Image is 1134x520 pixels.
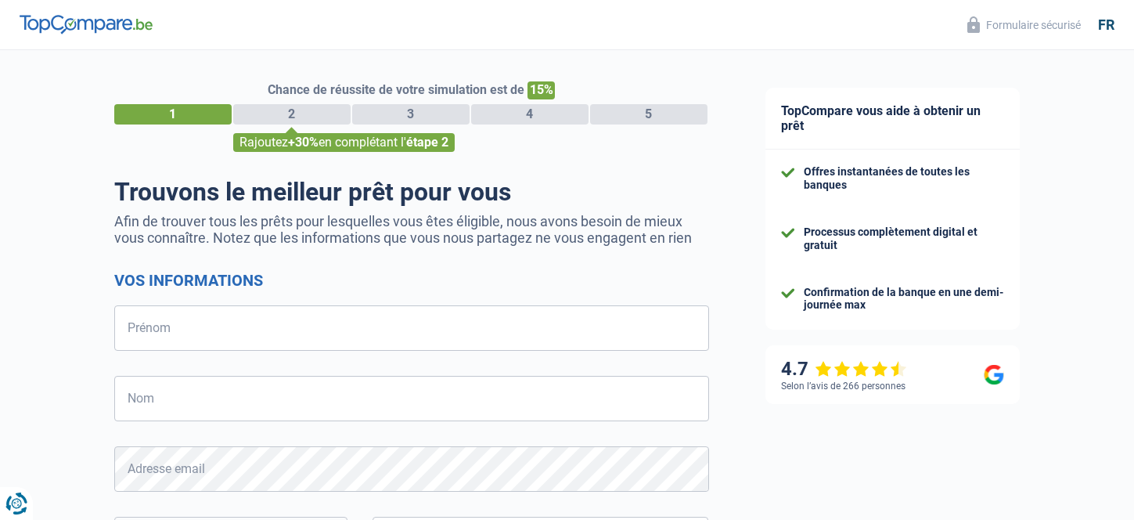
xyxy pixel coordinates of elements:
[804,226,1004,252] div: Processus complètement digital et gratuit
[114,177,709,207] h1: Trouvons le meilleur prêt pour vous
[958,12,1090,38] button: Formulaire sécurisé
[765,88,1020,150] div: TopCompare vous aide à obtenir un prêt
[527,81,555,99] span: 15%
[352,104,470,125] div: 3
[114,213,709,246] p: Afin de trouver tous les prêts pour lesquelles vous êtes éligible, nous avons besoin de mieux vou...
[233,133,455,152] div: Rajoutez en complétant l'
[268,82,524,97] span: Chance de réussite de votre simulation est de
[233,104,351,125] div: 2
[804,165,1004,192] div: Offres instantanées de toutes les banques
[781,358,907,381] div: 4.7
[1098,16,1114,34] div: fr
[590,104,707,125] div: 5
[804,286,1004,312] div: Confirmation de la banque en une demi-journée max
[471,104,589,125] div: 4
[20,15,153,34] img: TopCompare Logo
[781,381,905,392] div: Selon l’avis de 266 personnes
[114,104,232,125] div: 1
[288,135,319,150] span: +30%
[114,271,709,290] h2: Vos informations
[406,135,448,150] span: étape 2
